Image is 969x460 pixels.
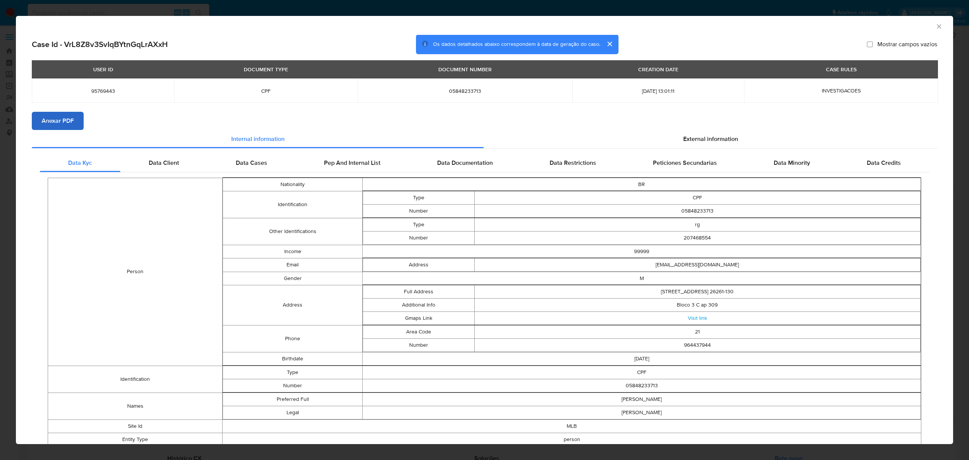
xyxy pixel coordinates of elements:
[236,158,267,167] span: Data Cases
[40,154,929,172] div: Detailed internal info
[48,366,223,393] td: Identification
[32,112,84,130] button: Anexar PDF
[223,178,363,191] td: Nationality
[223,191,363,218] td: Identification
[223,393,363,406] td: Preferred Full
[223,420,921,433] td: MLB
[433,41,600,48] span: Os dados detalhados abaixo correspondem à data de geração do caso.
[223,245,363,258] td: Income
[363,205,475,218] td: Number
[223,406,363,419] td: Legal
[581,88,735,94] span: [DATE] 13:01:11
[474,258,920,272] td: [EMAIL_ADDRESS][DOMAIN_NAME]
[363,285,475,299] td: Full Address
[16,16,953,444] div: closure-recommendation-modal
[48,393,223,420] td: Names
[363,178,921,191] td: BR
[474,299,920,312] td: Bloco 3 C ap 309
[42,113,74,129] span: Anexar PDF
[32,130,937,148] div: Detailed info
[634,63,683,76] div: CREATION DATE
[474,325,920,339] td: 21
[474,232,920,245] td: 207468554
[324,158,380,167] span: Pep And Internal List
[149,158,179,167] span: Data Client
[474,191,920,205] td: CPF
[223,272,363,285] td: Gender
[367,88,563,94] span: 05848233713
[363,379,921,393] td: 05848233713
[48,178,223,366] td: Person
[821,63,861,76] div: CASE RULES
[683,135,738,143] span: External information
[474,339,920,352] td: 964437944
[223,325,363,352] td: Phone
[363,232,475,245] td: Number
[363,312,475,325] td: Gmaps Link
[474,218,920,232] td: rg
[363,245,921,258] td: 99999
[223,366,363,379] td: Type
[474,205,920,218] td: 05848233713
[363,272,921,285] td: M
[32,39,168,49] h2: Case Id - VrL8Z8v3SvIqBYtnGqLrAXxH
[223,218,363,245] td: Other Identifications
[223,433,921,446] td: person
[935,23,942,30] button: Fechar a janela
[867,158,901,167] span: Data Credits
[822,87,861,94] span: INVESTIGACOES
[239,63,293,76] div: DOCUMENT TYPE
[363,352,921,366] td: [DATE]
[223,352,363,366] td: Birthdate
[877,41,937,48] span: Mostrar campos vazios
[223,379,363,393] td: Number
[48,433,223,446] td: Entity Type
[68,158,92,167] span: Data Kyc
[363,325,475,339] td: Area Code
[223,285,363,325] td: Address
[688,314,707,322] a: Visit link
[363,366,921,379] td: CPF
[363,339,475,352] td: Number
[183,88,349,94] span: CPF
[600,35,618,53] button: cerrar
[653,158,717,167] span: Peticiones Secundarias
[363,393,921,406] td: [PERSON_NAME]
[363,191,475,205] td: Type
[437,158,493,167] span: Data Documentation
[867,41,873,47] input: Mostrar campos vazios
[363,258,475,272] td: Address
[231,135,285,143] span: Internal information
[434,63,496,76] div: DOCUMENT NUMBER
[363,299,475,312] td: Additional Info
[223,258,363,272] td: Email
[363,406,921,419] td: [PERSON_NAME]
[363,218,475,232] td: Type
[89,63,118,76] div: USER ID
[550,158,596,167] span: Data Restrictions
[774,158,810,167] span: Data Minority
[474,285,920,299] td: [STREET_ADDRESS] 26261-130
[48,420,223,433] td: Site Id
[41,88,165,94] span: 95769443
